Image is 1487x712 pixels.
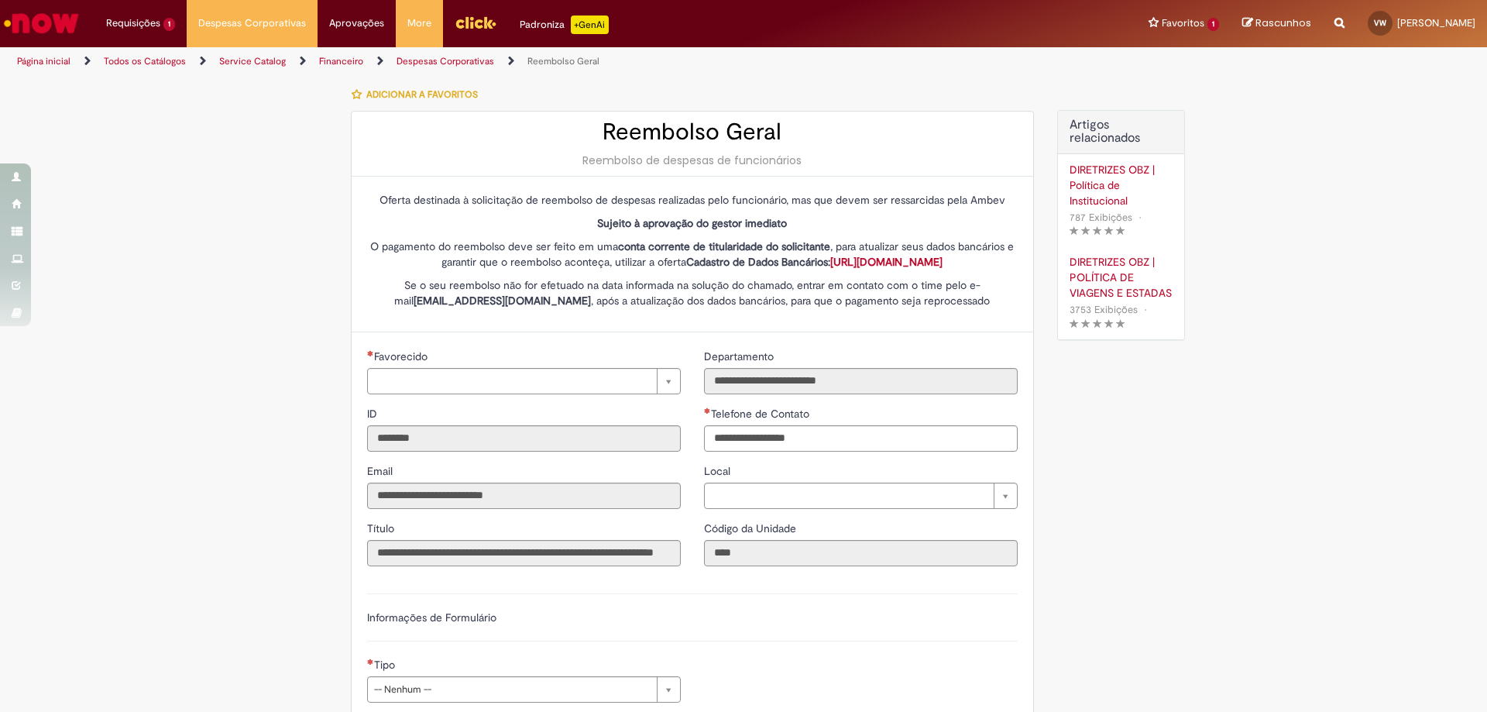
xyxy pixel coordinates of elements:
h2: Reembolso Geral [367,119,1018,145]
a: Despesas Corporativas [397,55,494,67]
span: 1 [1207,18,1219,31]
a: Limpar campo Local [704,483,1018,509]
span: Necessários [367,350,374,356]
a: [URL][DOMAIN_NAME] [830,255,943,269]
span: Necessários - Favorecido [374,349,431,363]
span: Somente leitura - Código da Unidade [704,521,799,535]
input: Email [367,483,681,509]
span: 3753 Exibições [1070,303,1138,316]
a: Limpar campo Favorecido [367,368,681,394]
span: Somente leitura - Título [367,521,397,535]
span: Aprovações [329,15,384,31]
span: Tipo [374,658,398,672]
a: Reembolso Geral [527,55,599,67]
span: Somente leitura - ID [367,407,380,421]
p: Se o seu reembolso não for efetuado na data informada na solução do chamado, entrar em contato co... [367,277,1018,308]
span: VW [1374,18,1386,28]
a: Todos os Catálogos [104,55,186,67]
span: Somente leitura - Departamento [704,349,777,363]
a: DIRETRIZES OBZ | Política de Institucional [1070,162,1173,208]
div: Reembolso de despesas de funcionários [367,153,1018,168]
span: [PERSON_NAME] [1397,16,1475,29]
strong: [EMAIL_ADDRESS][DOMAIN_NAME] [414,294,591,308]
a: Página inicial [17,55,70,67]
label: Somente leitura - ID [367,406,380,421]
label: Somente leitura - Título [367,521,397,536]
input: Código da Unidade [704,540,1018,566]
img: ServiceNow [2,8,81,39]
span: Local [704,464,733,478]
div: Padroniza [520,15,609,34]
input: Título [367,540,681,566]
p: O pagamento do reembolso deve ser feito em uma , para atualizar seus dados bancários e garantir q... [367,239,1018,270]
span: Favoritos [1162,15,1204,31]
span: Despesas Corporativas [198,15,306,31]
span: Somente leitura - Email [367,464,396,478]
label: Somente leitura - Código da Unidade [704,521,799,536]
label: Somente leitura - Departamento [704,349,777,364]
span: Rascunhos [1255,15,1311,30]
a: Rascunhos [1242,16,1311,31]
span: 1 [163,18,175,31]
a: Service Catalog [219,55,286,67]
span: 787 Exibições [1070,211,1132,224]
span: Necessários [367,659,374,665]
label: Somente leitura - Email [367,463,396,479]
p: +GenAi [571,15,609,34]
input: ID [367,425,681,452]
h3: Artigos relacionados [1070,119,1173,146]
span: Telefone de Contato [711,407,812,421]
p: Oferta destinada à solicitação de reembolso de despesas realizadas pelo funcionário, mas que deve... [367,192,1018,208]
span: Obrigatório Preenchido [704,408,711,414]
input: Telefone de Contato [704,425,1018,452]
span: • [1141,299,1150,320]
img: click_logo_yellow_360x200.png [455,11,496,34]
a: Financeiro [319,55,363,67]
ul: Trilhas de página [12,47,980,76]
strong: Cadastro de Dados Bancários: [686,255,943,269]
a: DIRETRIZES OBZ | POLÍTICA DE VIAGENS E ESTADAS [1070,254,1173,301]
label: Informações de Formulário [367,611,496,624]
span: • [1135,207,1145,228]
input: Departamento [704,368,1018,394]
span: More [407,15,431,31]
button: Adicionar a Favoritos [351,78,486,111]
strong: Sujeito à aprovação do gestor imediato [597,216,787,230]
span: -- Nenhum -- [374,677,649,702]
span: Adicionar a Favoritos [366,88,478,101]
strong: conta corrente de titularidade do solicitante [618,239,830,253]
span: Requisições [106,15,160,31]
